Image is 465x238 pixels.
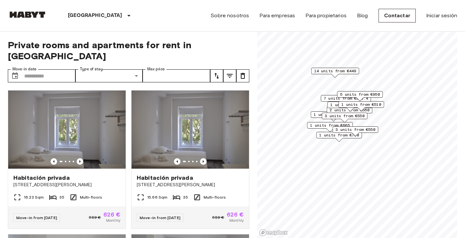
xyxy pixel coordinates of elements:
span: Move-in from [DATE] [140,215,180,220]
button: tune [236,69,249,82]
span: 3 units from €550 [335,127,375,133]
span: 1 units from €510 [341,102,381,107]
div: Map marker [338,101,384,111]
div: Map marker [327,107,372,117]
button: Previous image [77,158,83,165]
button: tune [210,69,223,82]
div: Map marker [316,132,362,142]
span: 689 € [212,215,224,220]
span: 689 € [89,215,101,220]
a: Marketing picture of unit PT-17-010-001-33HPrevious imagePrevious imageHabitación privada[STREET_... [131,90,249,229]
a: Mapbox logo [259,229,288,236]
a: Para propietarios [305,12,347,20]
span: Private rooms and apartments for rent in [GEOGRAPHIC_DATA] [8,39,249,62]
span: Monthly [229,217,244,223]
div: Map marker [322,113,367,123]
span: [STREET_ADDRESS][PERSON_NAME] [137,182,244,188]
label: Type of stay [80,66,103,72]
span: 5 units from €950 [340,91,380,97]
span: Multi-floors [204,194,226,200]
button: Choose date [8,69,22,82]
a: Iniciar sesión [426,12,457,20]
span: 1 units from €400 [330,102,370,108]
a: Blog [357,12,368,20]
div: Map marker [327,102,373,112]
label: Max price [147,66,165,72]
span: Monthly [106,217,120,223]
label: Move-in date [12,66,37,72]
span: 626 € [103,212,120,217]
span: 626 € [227,212,244,217]
span: 7 units from €519.4 [324,95,368,101]
button: tune [223,69,236,82]
div: Map marker [311,111,356,121]
span: 14 units from €449 [314,68,356,74]
span: 1 units from €615 [314,112,353,118]
span: 1 units from €760 [319,132,359,138]
button: Previous image [200,158,207,165]
span: 35 [59,194,64,200]
span: 1 units from €665 [310,122,350,128]
div: Map marker [311,68,359,78]
img: Marketing picture of unit PT-17-010-001-33H [132,91,249,169]
div: Map marker [321,95,371,105]
div: Map marker [307,122,353,132]
a: Para empresas [259,12,295,20]
span: 15.66 Sqm [147,194,167,200]
div: Map marker [337,91,383,101]
p: [GEOGRAPHIC_DATA] [68,12,122,20]
span: 3 units from €550 [325,113,364,119]
span: Multi-floors [80,194,102,200]
span: Move-in from [DATE] [16,215,57,220]
img: Marketing picture of unit PT-17-010-001-08H [8,91,126,169]
span: 16.23 Sqm [24,194,44,200]
a: Marketing picture of unit PT-17-010-001-08HPrevious imagePrevious imageHabitación privada[STREET_... [8,90,126,229]
button: Previous image [174,158,180,165]
a: Contactar [379,9,416,22]
span: [STREET_ADDRESS][PERSON_NAME] [13,182,120,188]
a: Sobre nosotros [210,12,249,20]
button: Previous image [51,158,57,165]
span: Habitación privada [13,174,70,182]
div: Map marker [333,126,378,136]
span: Habitación privada [137,174,193,182]
img: Habyt [8,11,47,18]
span: 35 [183,194,188,200]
